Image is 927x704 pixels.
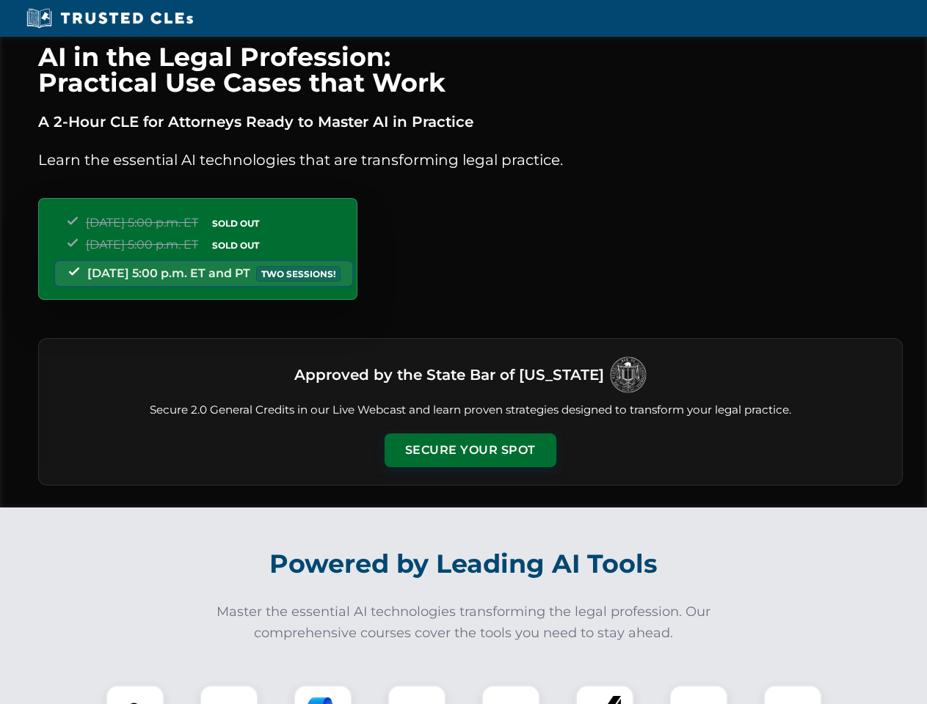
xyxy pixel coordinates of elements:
h2: Powered by Leading AI Tools [57,538,870,590]
p: Learn the essential AI technologies that are transforming legal practice. [38,148,903,172]
span: [DATE] 5:00 p.m. ET [86,238,198,252]
img: Trusted CLEs [22,7,197,29]
p: Master the essential AI technologies transforming the legal profession. Our comprehensive courses... [207,601,721,644]
span: [DATE] 5:00 p.m. ET [86,216,198,230]
span: SOLD OUT [207,216,264,231]
p: A 2-Hour CLE for Attorneys Ready to Master AI in Practice [38,110,903,133]
h3: Approved by the State Bar of [US_STATE] [294,362,604,388]
span: SOLD OUT [207,238,264,253]
img: Logo [610,356,647,393]
p: Secure 2.0 General Credits in our Live Webcast and learn proven strategies designed to transform ... [57,402,884,419]
h1: AI in the Legal Profession: Practical Use Cases that Work [38,44,903,95]
button: Secure Your Spot [385,433,556,467]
